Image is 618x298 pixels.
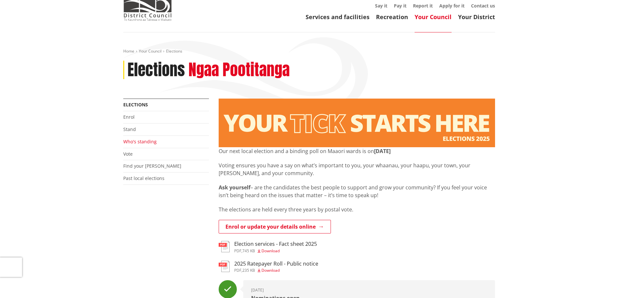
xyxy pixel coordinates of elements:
strong: Ask yourself [219,184,250,191]
p: The elections are held every three years by postal vote. [219,206,495,213]
a: 2025 Ratepayer Roll - Public notice pdf,235 KB Download [219,261,318,272]
span: 235 KB [242,268,255,273]
img: Elections - Website banner [219,99,495,147]
a: Stand [123,126,136,132]
h1: Elections [127,61,185,79]
strong: [DATE] [374,148,391,155]
a: Elections [123,101,148,108]
a: Your District [458,13,495,21]
span: 745 KB [242,248,255,254]
span: Download [261,248,280,254]
a: Contact us [471,3,495,9]
a: Home [123,48,134,54]
div: , [234,268,318,272]
a: Past local elections [123,175,164,181]
a: Enrol or update your details online [219,220,331,233]
p: – are the candidates the best people to support and grow your community? If you feel your voice i... [219,184,495,199]
img: document-pdf.svg [219,261,230,272]
a: Apply for it [439,3,465,9]
p: Our next local election and a binding poll on Maaori wards is on [219,147,495,155]
span: Elections [166,48,182,54]
a: Pay it [394,3,406,9]
iframe: Messenger Launcher [588,271,612,294]
a: Your Council [415,13,452,21]
h2: Ngaa Pootitanga [188,61,290,79]
span: pdf [234,268,241,273]
a: Enrol [123,114,135,120]
span: Download [261,268,280,273]
h3: Election services - Fact sheet 2025 [234,241,317,247]
span: pdf [234,248,241,254]
a: Who's standing [123,138,157,145]
div: , [234,249,317,253]
img: document-pdf.svg [219,241,230,252]
a: Report it [413,3,433,9]
a: Election services - Fact sheet 2025 pdf,745 KB Download [219,241,317,253]
a: Vote [123,151,133,157]
a: Services and facilities [306,13,370,21]
div: [DATE] [251,288,487,292]
p: Voting ensures you have a say on what’s important to you, your whaanau, your haapu, your town, yo... [219,161,495,177]
a: Find your [PERSON_NAME] [123,163,181,169]
a: Say it [375,3,387,9]
a: Recreation [376,13,408,21]
h3: 2025 Ratepayer Roll - Public notice [234,261,318,267]
a: Your Council [139,48,162,54]
nav: breadcrumb [123,49,495,54]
